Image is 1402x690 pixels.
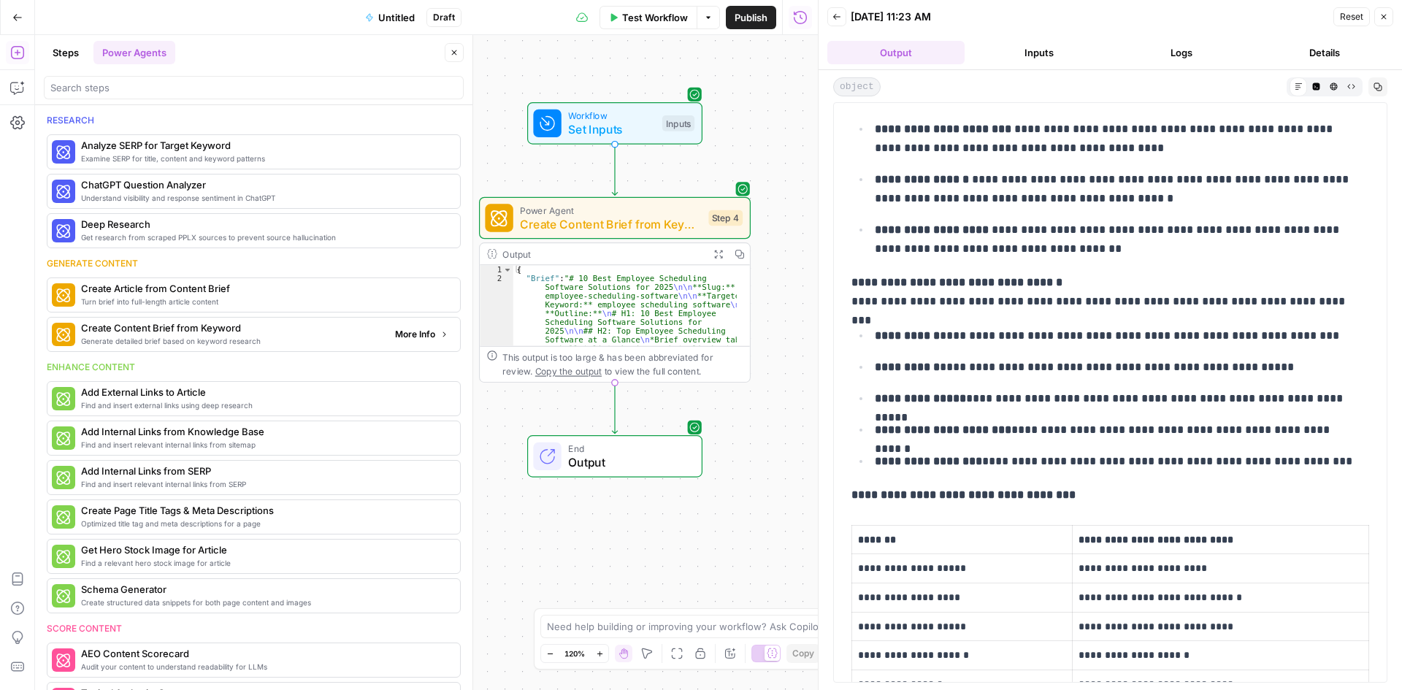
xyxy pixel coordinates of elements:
span: Create structured data snippets for both page content and images [81,597,448,608]
span: Find and insert relevant internal links from SERP [81,478,448,490]
input: Search steps [50,80,457,95]
span: Find a relevant hero stock image for article [81,557,448,569]
span: object [833,77,881,96]
div: Inputs [662,115,694,131]
span: Reset [1340,10,1363,23]
span: Copy [792,647,814,660]
div: Score content [47,622,461,635]
div: Step 4 [708,210,743,226]
div: Output [502,247,702,261]
span: Find and insert external links using deep research [81,399,448,411]
button: Copy [786,644,820,663]
div: Enhance content [47,361,461,374]
g: Edge from step_4 to end [612,383,617,434]
button: Untitled [356,6,424,29]
span: Examine SERP for title, content and keyword patterns [81,153,448,164]
span: Toggle code folding, rows 1 through 3 [502,265,512,274]
div: This output is too large & has been abbreviated for review. to view the full content. [502,350,743,378]
span: Workflow [568,109,655,123]
span: Audit your content to understand readability for LLMs [81,661,448,672]
span: Deep Research [81,217,448,231]
span: End [568,442,687,456]
div: Research [47,114,461,127]
button: Details [1256,41,1393,64]
span: AEO Content Scorecard [81,646,448,661]
span: Get research from scraped PPLX sources to prevent source hallucination [81,231,448,243]
div: Generate content [47,257,461,270]
button: Steps [44,41,88,64]
span: Turn brief into full-length article content [81,296,448,307]
span: Create Content Brief from Keyword - Fork [520,215,701,233]
span: Create Content Brief from Keyword [81,321,383,335]
span: Analyze SERP for Target Keyword [81,138,448,153]
span: Test Workflow [622,10,688,25]
span: Publish [735,10,767,25]
button: Logs [1114,41,1251,64]
span: 120% [564,648,585,659]
span: More Info [395,328,435,341]
span: ChatGPT Question Analyzer [81,177,448,192]
div: 1 [480,265,513,274]
g: Edge from start to step_4 [612,145,617,196]
button: Test Workflow [600,6,697,29]
span: Find and insert relevant internal links from sitemap [81,439,448,451]
span: Power Agent [520,203,701,217]
div: WorkflowSet InputsInputs [479,102,751,145]
span: Get Hero Stock Image for Article [81,543,448,557]
button: Reset [1333,7,1370,26]
span: Copy the output [535,366,602,376]
button: Power Agents [93,41,175,64]
span: Output [568,453,687,471]
div: EndOutput [479,435,751,478]
span: Add Internal Links from Knowledge Base [81,424,448,439]
span: Untitled [378,10,415,25]
button: More Info [389,325,454,344]
span: Understand visibility and response sentiment in ChatGPT [81,192,448,204]
span: Optimized title tag and meta descriptions for a page [81,518,448,529]
span: Set Inputs [568,120,655,138]
span: Schema Generator [81,582,448,597]
span: Generate detailed brief based on keyword research [81,335,383,347]
button: Output [827,41,965,64]
span: Add External Links to Article [81,385,448,399]
span: Add Internal Links from SERP [81,464,448,478]
div: Power AgentCreate Content Brief from Keyword - ForkStep 4Output{ "Brief":"# 10 Best Employee Sche... [479,197,751,383]
button: Inputs [970,41,1108,64]
span: Create Article from Content Brief [81,281,448,296]
span: Draft [433,11,455,24]
span: Create Page Title Tags & Meta Descriptions [81,503,448,518]
button: Publish [726,6,776,29]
